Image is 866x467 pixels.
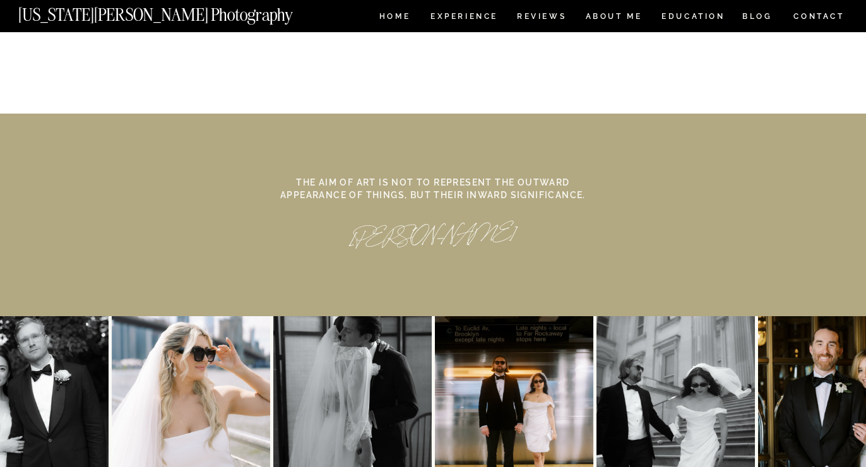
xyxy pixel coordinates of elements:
a: CONTACT [793,9,845,23]
a: ABOUT ME [585,13,643,23]
a: EDUCATION [660,13,727,23]
p: [PERSON_NAME] [302,223,564,257]
p: The aim of art is not to represent the outward appearance of things, but their inward significance. [278,177,588,210]
a: BLOG [742,13,773,23]
a: Experience [430,13,497,23]
a: REVIEWS [517,13,564,23]
a: [US_STATE][PERSON_NAME] Photography [18,6,335,17]
a: HOME [377,13,413,23]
